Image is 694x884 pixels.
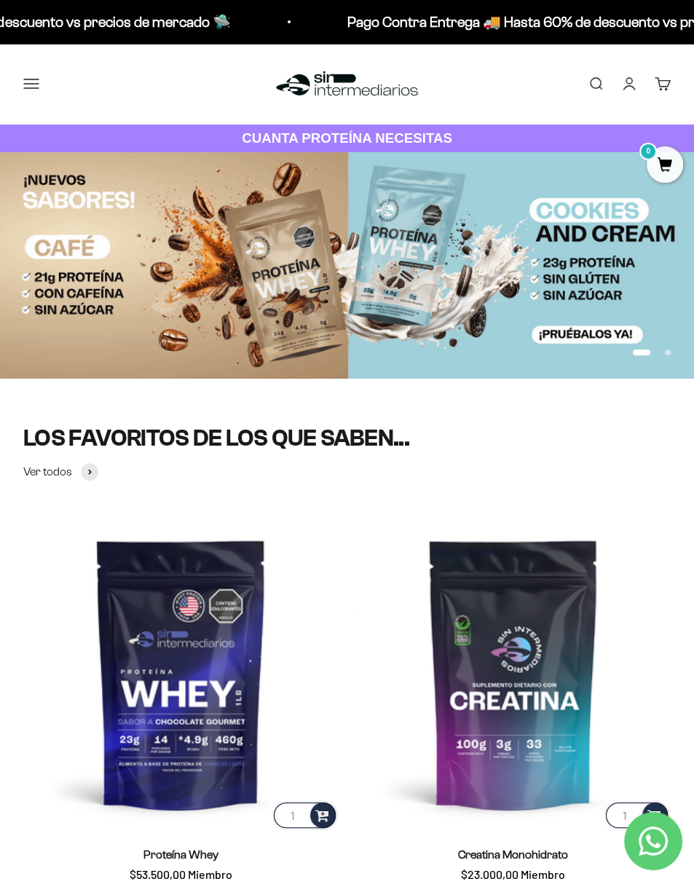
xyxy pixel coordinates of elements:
img: Proteína Whey [23,516,339,832]
a: Creatina Monohidrato [458,848,568,861]
a: 0 [647,158,683,174]
span: $53.500,00 [130,867,186,881]
a: Ver todos [23,462,98,481]
span: $23.000,00 [461,867,518,881]
strong: CUANTA PROTEÍNA NECESITAS [242,130,452,146]
a: Proteína Whey [143,848,218,861]
span: Miembro [521,867,565,881]
span: Miembro [188,867,232,881]
mark: 0 [639,143,657,160]
img: Creatina Monohidrato [356,516,671,832]
split-lines: LOS FAVORITOS DE LOS QUE SABEN... [23,425,409,451]
span: Ver todos [23,462,72,481]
